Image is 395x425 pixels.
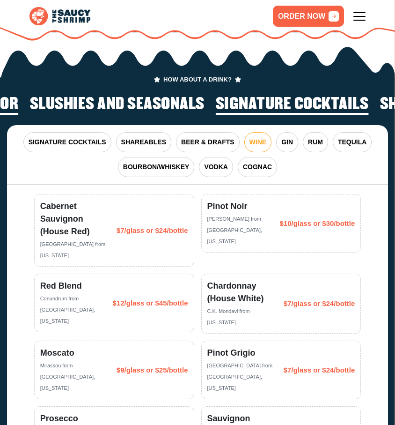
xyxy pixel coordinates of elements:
[40,280,106,292] span: Red Blend
[207,200,273,213] span: Pinot Noir
[40,296,95,324] span: Conundrum from [GEOGRAPHIC_DATA], [US_STATE]
[273,6,344,27] a: ORDER NOW
[40,241,106,258] span: [GEOGRAPHIC_DATA] from [US_STATE]
[154,76,241,82] span: HOW ABOUT A DRINK?
[207,347,277,359] span: Pinot Grigio
[308,137,323,147] span: RUM
[281,137,293,147] span: GIN
[113,298,188,309] span: $12/glass or $45/bottle
[118,157,195,177] button: BOURBON/WHISKEY
[279,218,355,229] span: $10/glass or $30/bottle
[216,95,369,116] li: 1 of 6
[116,132,171,152] button: SHAREABLES
[29,137,106,147] span: SIGNATURE COCKTAILS
[243,162,272,172] span: COGNAC
[30,95,205,113] h2: Slushies and Seasonals
[333,132,372,152] button: TEQUILA
[40,347,110,359] span: Moscato
[284,298,355,309] span: $7/glass or $24/bottle
[40,412,110,425] span: Prosecco
[338,137,366,147] span: TEQUILA
[238,157,277,177] button: COGNAC
[176,132,240,152] button: BEER & DRAFTS
[29,7,90,25] img: logo
[123,162,190,172] span: BOURBON/WHISKEY
[30,95,205,116] li: 6 of 6
[121,137,166,147] span: SHAREABLES
[199,157,233,177] button: VODKA
[117,225,188,236] span: $7/glass or $24/bottle
[249,137,267,147] span: WINE
[207,280,277,305] span: Chardonnay (House White)
[204,162,228,172] span: VODKA
[40,363,95,391] span: Mirassou from [GEOGRAPHIC_DATA], [US_STATE]
[244,132,272,152] button: WINE
[207,308,250,325] span: C.K. Mondavi from [US_STATE]
[117,365,188,376] span: $9/glass or $25/bottle
[40,200,110,238] span: Cabernet Sauvignon (House Red)
[207,363,273,391] span: [GEOGRAPHIC_DATA] from [GEOGRAPHIC_DATA], [US_STATE]
[284,365,355,376] span: $7/glass or $24/bottle
[23,132,111,152] button: SIGNATURE COCKTAILS
[303,132,328,152] button: RUM
[207,216,263,244] span: [PERSON_NAME] from [GEOGRAPHIC_DATA], [US_STATE]
[276,132,298,152] button: GIN
[181,137,234,147] span: BEER & DRAFTS
[216,95,369,113] h2: Signature Cocktails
